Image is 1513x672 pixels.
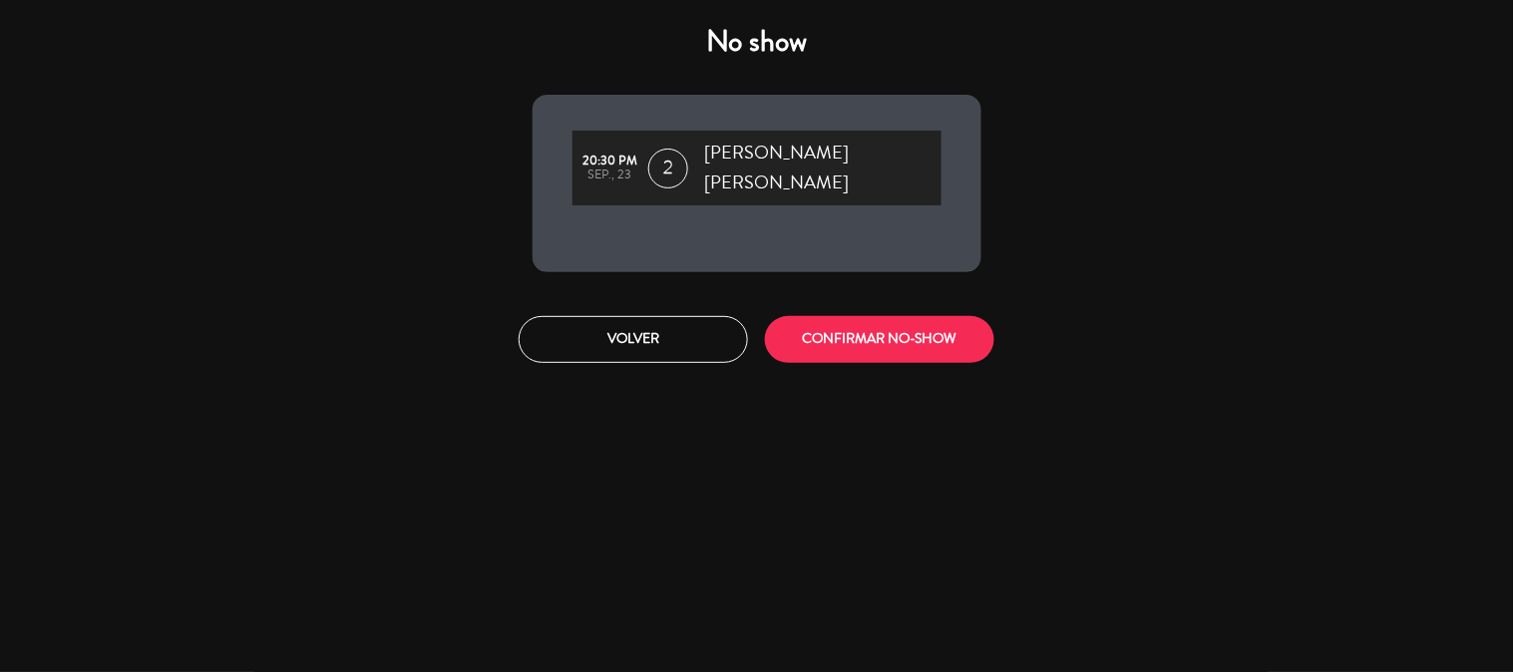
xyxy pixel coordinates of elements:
[533,24,981,60] h4: No show
[582,168,639,182] div: sep., 23
[582,155,639,168] div: 20:30 PM
[765,316,994,363] button: CONFIRMAR NO-SHOW
[704,139,941,197] span: [PERSON_NAME] [PERSON_NAME]
[519,316,748,363] button: Volver
[648,149,688,188] span: 2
